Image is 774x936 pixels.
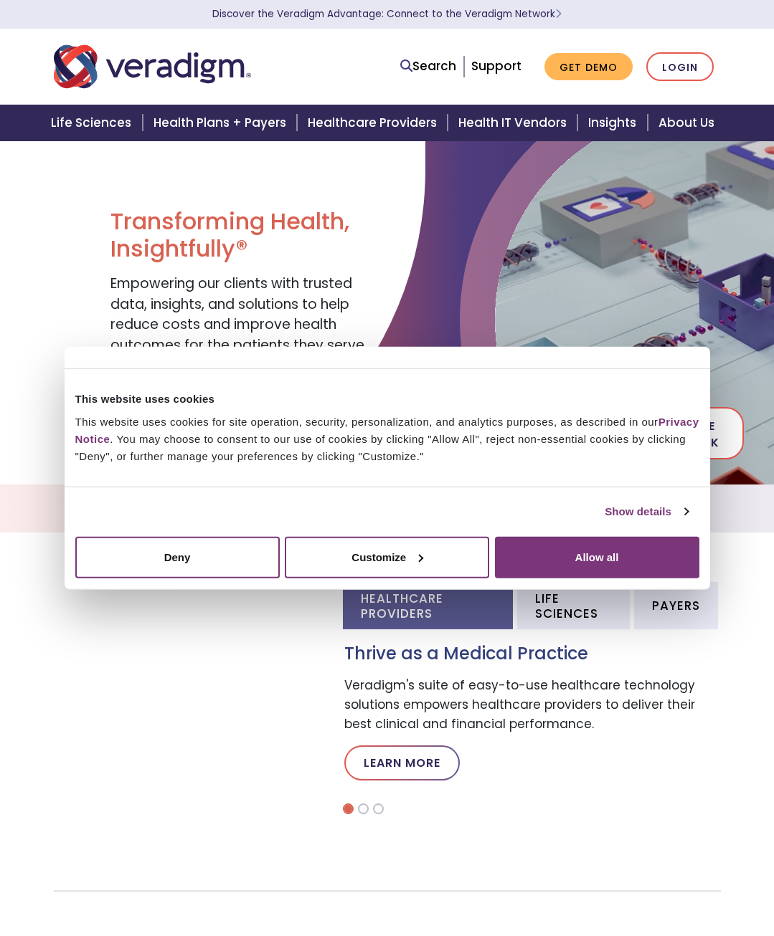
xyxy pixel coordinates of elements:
[343,582,513,629] li: Healthcare Providers
[650,105,732,141] a: About Us
[75,413,699,464] div: This website uses cookies for site operation, security, personalization, and analytics purposes, ...
[42,105,144,141] a: Life Sciences
[110,208,376,263] h1: Transforming Health, Insightfully®
[634,582,718,629] li: Payers
[212,7,562,21] a: Discover the Veradigm Advantage: Connect to the Veradigm NetworkLearn More
[605,503,688,520] a: Show details
[75,391,699,408] div: This website uses cookies
[145,105,299,141] a: Health Plans + Payers
[75,536,280,578] button: Deny
[646,52,714,82] a: Login
[299,105,450,141] a: Healthcare Providers
[544,53,633,81] a: Get Demo
[555,7,562,21] span: Learn More
[580,105,649,141] a: Insights
[344,676,721,735] p: Veradigm's suite of easy-to-use healthcare technology solutions empowers healthcare providers to ...
[450,105,580,141] a: Health IT Vendors
[495,536,699,578] button: Allow all
[344,745,460,780] a: Learn More
[110,274,367,355] span: Empowering our clients with trusted data, insights, and solutions to help reduce costs and improv...
[344,644,721,664] h3: Thrive as a Medical Practice
[54,43,251,90] img: Veradigm logo
[75,415,699,444] a: Privacy Notice
[400,57,456,76] a: Search
[517,582,631,629] li: Life Sciences
[471,57,521,75] a: Support
[285,536,489,578] button: Customize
